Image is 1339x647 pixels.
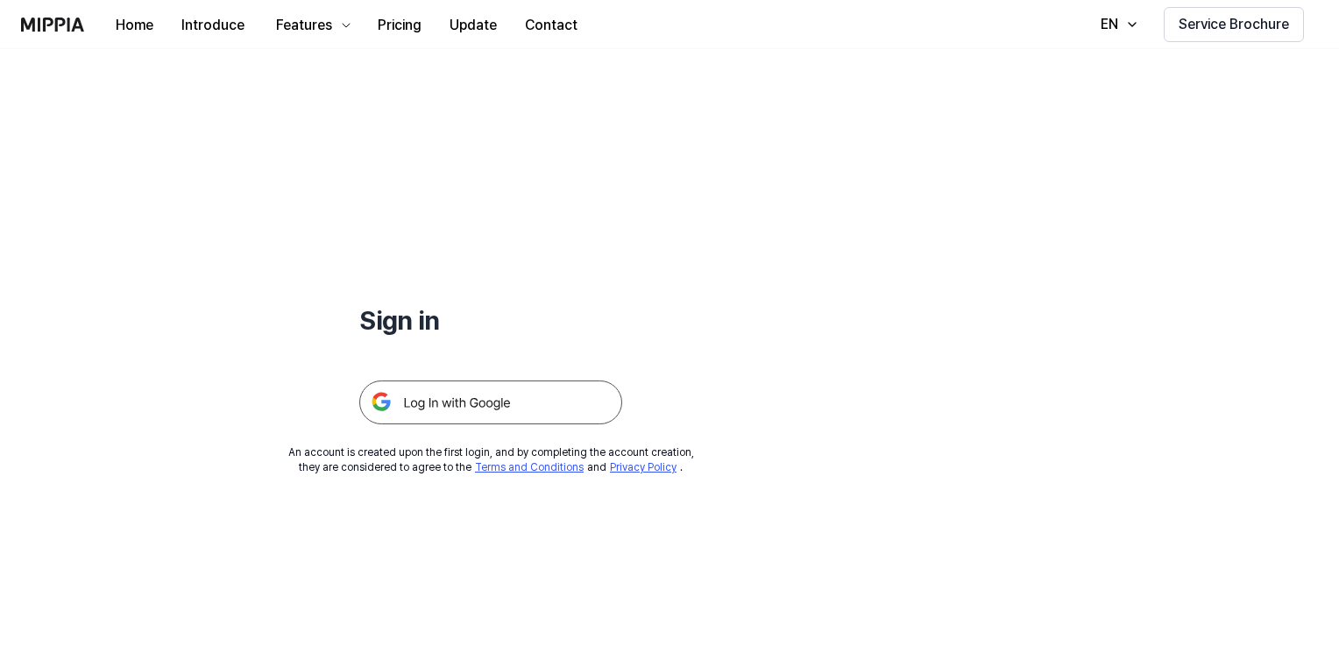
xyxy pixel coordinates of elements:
button: Introduce [167,8,259,43]
img: logo [21,18,84,32]
a: Terms and Conditions [475,461,584,473]
button: Pricing [364,8,436,43]
button: Home [102,8,167,43]
div: EN [1097,14,1122,35]
button: Contact [511,8,592,43]
div: An account is created upon the first login, and by completing the account creation, they are cons... [288,445,694,475]
button: Update [436,8,511,43]
button: Features [259,8,364,43]
img: 구글 로그인 버튼 [359,380,622,424]
button: EN [1083,7,1150,42]
div: Features [273,15,336,36]
a: Update [436,1,511,49]
h1: Sign in [359,302,622,338]
a: Privacy Policy [610,461,677,473]
button: Service Brochure [1164,7,1304,42]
